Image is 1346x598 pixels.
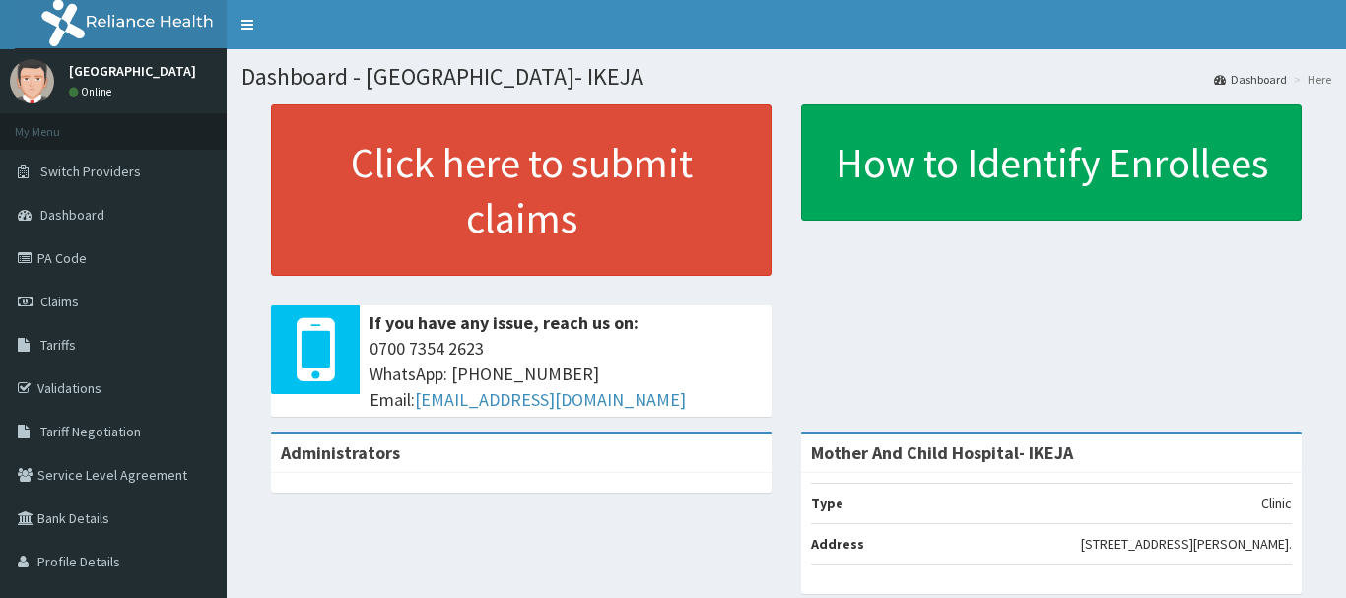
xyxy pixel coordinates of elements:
[811,441,1073,464] strong: Mother And Child Hospital- IKEJA
[370,336,762,412] span: 0700 7354 2623 WhatsApp: [PHONE_NUMBER] Email:
[69,64,196,78] p: [GEOGRAPHIC_DATA]
[40,206,104,224] span: Dashboard
[811,495,843,512] b: Type
[370,311,639,334] b: If you have any issue, reach us on:
[811,535,864,553] b: Address
[40,163,141,180] span: Switch Providers
[1261,494,1292,513] p: Clinic
[40,336,76,354] span: Tariffs
[801,104,1302,221] a: How to Identify Enrollees
[281,441,400,464] b: Administrators
[271,104,772,276] a: Click here to submit claims
[415,388,686,411] a: [EMAIL_ADDRESS][DOMAIN_NAME]
[40,423,141,440] span: Tariff Negotiation
[69,85,116,99] a: Online
[10,59,54,103] img: User Image
[1081,534,1292,554] p: [STREET_ADDRESS][PERSON_NAME].
[1214,71,1287,88] a: Dashboard
[1289,71,1331,88] li: Here
[40,293,79,310] span: Claims
[241,64,1331,90] h1: Dashboard - [GEOGRAPHIC_DATA]- IKEJA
